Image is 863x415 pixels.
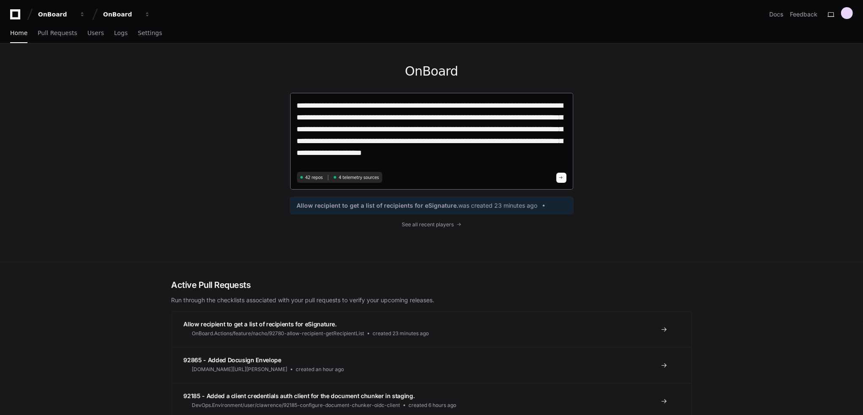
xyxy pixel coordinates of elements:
h1: OnBoard [290,64,574,79]
a: Settings [138,24,162,43]
span: Logs [114,30,128,35]
div: OnBoard [103,10,139,19]
span: 92865 - Added Docusign Envelope [184,356,281,363]
span: Pull Requests [38,30,77,35]
span: Allow recipient to get a list of recipients for eSignature. [184,320,337,328]
span: 92185 - Added a client credentials auth client for the document chunker in staging. [184,392,415,399]
a: Home [10,24,27,43]
span: Users [87,30,104,35]
button: OnBoard [35,7,89,22]
a: Allow recipient to get a list of recipients for eSignature.was created 23 minutes ago [297,201,566,210]
h2: Active Pull Requests [172,279,692,291]
span: 4 telemetry sources [339,174,379,181]
span: was created 23 minutes ago [459,201,538,210]
span: created an hour ago [296,366,344,373]
a: Docs [769,10,783,19]
span: created 23 minutes ago [373,330,429,337]
span: DevOps.Environment/user/clawrence/92185-configure-document-chunker-oidc-client [192,402,400,409]
span: See all recent players [402,221,454,228]
button: Feedback [790,10,817,19]
a: Pull Requests [38,24,77,43]
a: Allow recipient to get a list of recipients for eSignature.OnBoard.Actions/feature/nacho/92780-al... [172,312,691,347]
button: OnBoard [100,7,154,22]
a: Logs [114,24,128,43]
span: Settings [138,30,162,35]
span: [DOMAIN_NAME][URL][PERSON_NAME] [192,366,288,373]
div: OnBoard [38,10,74,19]
a: 92865 - Added Docusign Envelope[DOMAIN_NAME][URL][PERSON_NAME]created an hour ago [172,347,691,383]
span: created 6 hours ago [409,402,457,409]
span: Allow recipient to get a list of recipients for eSignature. [297,201,459,210]
span: 42 repos [305,174,323,181]
p: Run through the checklists associated with your pull requests to verify your upcoming releases. [172,296,692,304]
span: OnBoard.Actions/feature/nacho/92780-allow-recipient-getRecipientList [192,330,365,337]
a: See all recent players [290,221,574,228]
span: Home [10,30,27,35]
a: Users [87,24,104,43]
